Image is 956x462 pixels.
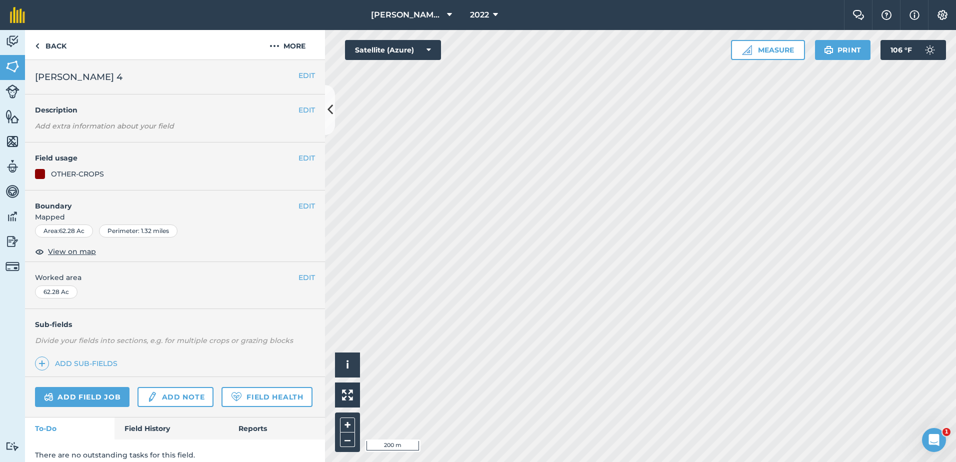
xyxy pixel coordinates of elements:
[35,356,121,370] a: Add sub-fields
[890,40,912,60] span: 106 ° F
[250,30,325,59] button: More
[25,417,114,439] a: To-Do
[345,40,441,60] button: Satellite (Azure)
[35,70,122,84] span: [PERSON_NAME] 4
[298,152,315,163] button: EDIT
[298,200,315,211] button: EDIT
[909,9,919,21] img: svg+xml;base64,PHN2ZyB4bWxucz0iaHR0cDovL3d3dy53My5vcmcvMjAwMC9zdmciIHdpZHRoPSIxNyIgaGVpZ2h0PSIxNy...
[146,391,157,403] img: svg+xml;base64,PD94bWwgdmVyc2lvbj0iMS4wIiBlbmNvZGluZz0idXRmLTgiPz4KPCEtLSBHZW5lcmF0b3I6IEFkb2JlIE...
[137,387,213,407] a: Add note
[35,245,44,257] img: svg+xml;base64,PHN2ZyB4bWxucz0iaHR0cDovL3d3dy53My5vcmcvMjAwMC9zdmciIHdpZHRoPSIxOCIgaGVpZ2h0PSIyNC...
[920,40,940,60] img: svg+xml;base64,PD94bWwgdmVyc2lvbj0iMS4wIiBlbmNvZGluZz0idXRmLTgiPz4KPCEtLSBHZW5lcmF0b3I6IEFkb2JlIE...
[35,285,77,298] div: 62.28 Ac
[815,40,871,60] button: Print
[298,70,315,81] button: EDIT
[5,159,19,174] img: svg+xml;base64,PD94bWwgdmVyc2lvbj0iMS4wIiBlbmNvZGluZz0idXRmLTgiPz4KPCEtLSBHZW5lcmF0b3I6IEFkb2JlIE...
[35,40,39,52] img: svg+xml;base64,PHN2ZyB4bWxucz0iaHR0cDovL3d3dy53My5vcmcvMjAwMC9zdmciIHdpZHRoPSI5IiBoZWlnaHQ9IjI0Ii...
[35,152,298,163] h4: Field usage
[335,352,360,377] button: i
[5,184,19,199] img: svg+xml;base64,PD94bWwgdmVyc2lvbj0iMS4wIiBlbmNvZGluZz0idXRmLTgiPz4KPCEtLSBHZW5lcmF0b3I6IEFkb2JlIE...
[880,10,892,20] img: A question mark icon
[731,40,805,60] button: Measure
[824,44,833,56] img: svg+xml;base64,PHN2ZyB4bWxucz0iaHR0cDovL3d3dy53My5vcmcvMjAwMC9zdmciIHdpZHRoPSIxOSIgaGVpZ2h0PSIyNC...
[5,134,19,149] img: svg+xml;base64,PHN2ZyB4bWxucz0iaHR0cDovL3d3dy53My5vcmcvMjAwMC9zdmciIHdpZHRoPSI1NiIgaGVpZ2h0PSI2MC...
[5,84,19,98] img: svg+xml;base64,PD94bWwgdmVyc2lvbj0iMS4wIiBlbmNvZGluZz0idXRmLTgiPz4KPCEtLSBHZW5lcmF0b3I6IEFkb2JlIE...
[35,245,96,257] button: View on map
[35,336,293,345] em: Divide your fields into sections, e.g. for multiple crops or grazing blocks
[25,190,298,211] h4: Boundary
[5,259,19,273] img: svg+xml;base64,PD94bWwgdmVyc2lvbj0iMS4wIiBlbmNvZGluZz0idXRmLTgiPz4KPCEtLSBHZW5lcmF0b3I6IEFkb2JlIE...
[371,9,443,21] span: [PERSON_NAME] Farming Company
[35,387,129,407] a: Add field job
[5,234,19,249] img: svg+xml;base64,PD94bWwgdmVyc2lvbj0iMS4wIiBlbmNvZGluZz0idXRmLTgiPz4KPCEtLSBHZW5lcmF0b3I6IEFkb2JlIE...
[5,109,19,124] img: svg+xml;base64,PHN2ZyB4bWxucz0iaHR0cDovL3d3dy53My5vcmcvMjAwMC9zdmciIHdpZHRoPSI1NiIgaGVpZ2h0PSI2MC...
[298,104,315,115] button: EDIT
[10,7,25,23] img: fieldmargin Logo
[5,59,19,74] img: svg+xml;base64,PHN2ZyB4bWxucz0iaHR0cDovL3d3dy53My5vcmcvMjAwMC9zdmciIHdpZHRoPSI1NiIgaGVpZ2h0PSI2MC...
[880,40,946,60] button: 106 °F
[48,246,96,257] span: View on map
[470,9,489,21] span: 2022
[35,121,174,130] em: Add extra information about your field
[44,391,53,403] img: svg+xml;base64,PD94bWwgdmVyc2lvbj0iMS4wIiBlbmNvZGluZz0idXRmLTgiPz4KPCEtLSBHZW5lcmF0b3I6IEFkb2JlIE...
[51,168,104,179] div: OTHER-CROPS
[922,428,946,452] iframe: Intercom live chat
[340,417,355,432] button: +
[298,272,315,283] button: EDIT
[35,272,315,283] span: Worked area
[99,224,177,237] div: Perimeter : 1.32 miles
[5,441,19,451] img: svg+xml;base64,PD94bWwgdmVyc2lvbj0iMS4wIiBlbmNvZGluZz0idXRmLTgiPz4KPCEtLSBHZW5lcmF0b3I6IEFkb2JlIE...
[342,389,353,400] img: Four arrows, one pointing top left, one top right, one bottom right and the last bottom left
[942,428,950,436] span: 1
[936,10,948,20] img: A cog icon
[5,209,19,224] img: svg+xml;base64,PD94bWwgdmVyc2lvbj0iMS4wIiBlbmNvZGluZz0idXRmLTgiPz4KPCEtLSBHZW5lcmF0b3I6IEFkb2JlIE...
[742,45,752,55] img: Ruler icon
[114,417,228,439] a: Field History
[25,211,325,222] span: Mapped
[38,357,45,369] img: svg+xml;base64,PHN2ZyB4bWxucz0iaHR0cDovL3d3dy53My5vcmcvMjAwMC9zdmciIHdpZHRoPSIxNCIgaGVpZ2h0PSIyNC...
[852,10,864,20] img: Two speech bubbles overlapping with the left bubble in the forefront
[35,104,315,115] h4: Description
[35,449,315,460] p: There are no outstanding tasks for this field.
[340,432,355,447] button: –
[25,319,325,330] h4: Sub-fields
[269,40,279,52] img: svg+xml;base64,PHN2ZyB4bWxucz0iaHR0cDovL3d3dy53My5vcmcvMjAwMC9zdmciIHdpZHRoPSIyMCIgaGVpZ2h0PSIyNC...
[228,417,325,439] a: Reports
[25,30,76,59] a: Back
[35,224,93,237] div: Area : 62.28 Ac
[346,358,349,371] span: i
[221,387,312,407] a: Field Health
[5,34,19,49] img: svg+xml;base64,PD94bWwgdmVyc2lvbj0iMS4wIiBlbmNvZGluZz0idXRmLTgiPz4KPCEtLSBHZW5lcmF0b3I6IEFkb2JlIE...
